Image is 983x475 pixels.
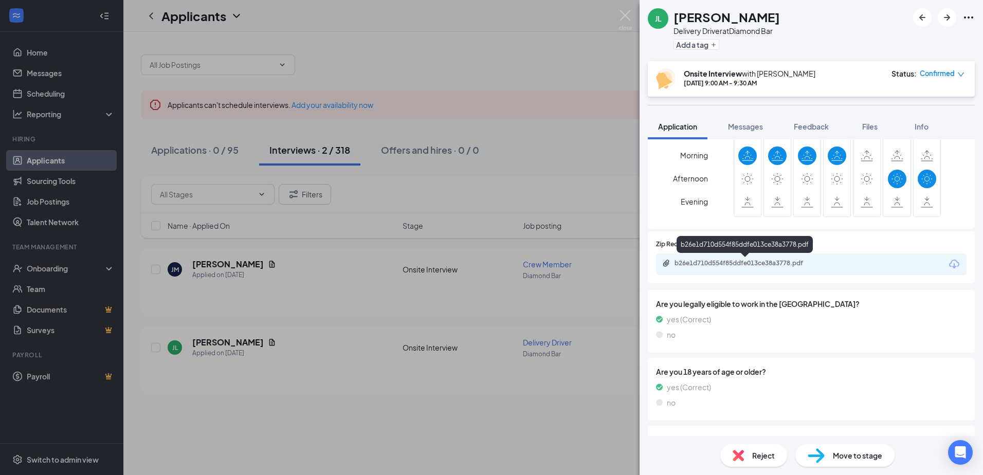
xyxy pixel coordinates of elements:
div: [DATE] 9:00 AM - 9:30 AM [684,79,815,87]
svg: Download [948,258,960,270]
span: Evening [681,192,708,211]
span: yes (Correct) [667,314,711,325]
div: b26e1d710d554f85ddfe013ce38a3778.pdf [677,236,813,253]
button: ArrowRight [938,8,956,27]
span: no [667,397,676,408]
span: Application [658,122,697,131]
span: Info [915,122,929,131]
h1: [PERSON_NAME] [673,8,780,26]
div: Status : [891,68,917,79]
button: PlusAdd a tag [673,39,719,50]
svg: Ellipses [962,11,975,24]
span: Morning [680,146,708,165]
svg: ArrowLeftNew [916,11,929,24]
a: Paperclipb26e1d710d554f85ddfe013ce38a3778.pdf [662,259,829,269]
span: Reject [752,450,775,461]
span: yes (Correct) [667,381,711,393]
svg: Paperclip [662,259,670,267]
span: down [957,71,964,78]
div: JL [655,13,662,24]
b: Onsite Interview [684,69,742,78]
span: Do you have all of the following - a valid drivers license, at least 2 years of driving experienc... [656,434,967,456]
div: Open Intercom Messenger [948,440,973,465]
span: Are you 18 years of age or older? [656,366,967,377]
span: Messages [728,122,763,131]
div: with [PERSON_NAME] [684,68,815,79]
span: Confirmed [920,68,955,79]
div: b26e1d710d554f85ddfe013ce38a3778.pdf [675,259,818,267]
button: ArrowLeftNew [913,8,932,27]
span: Move to stage [833,450,882,461]
svg: Plus [711,42,717,48]
span: Afternoon [673,169,708,188]
span: Files [862,122,878,131]
div: Delivery Driver at Diamond Bar [673,26,780,36]
span: Feedback [794,122,829,131]
span: no [667,329,676,340]
svg: ArrowRight [941,11,953,24]
span: Zip Recruiter Resume [656,240,718,249]
span: Are you legally eligible to work in the [GEOGRAPHIC_DATA]? [656,298,967,309]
